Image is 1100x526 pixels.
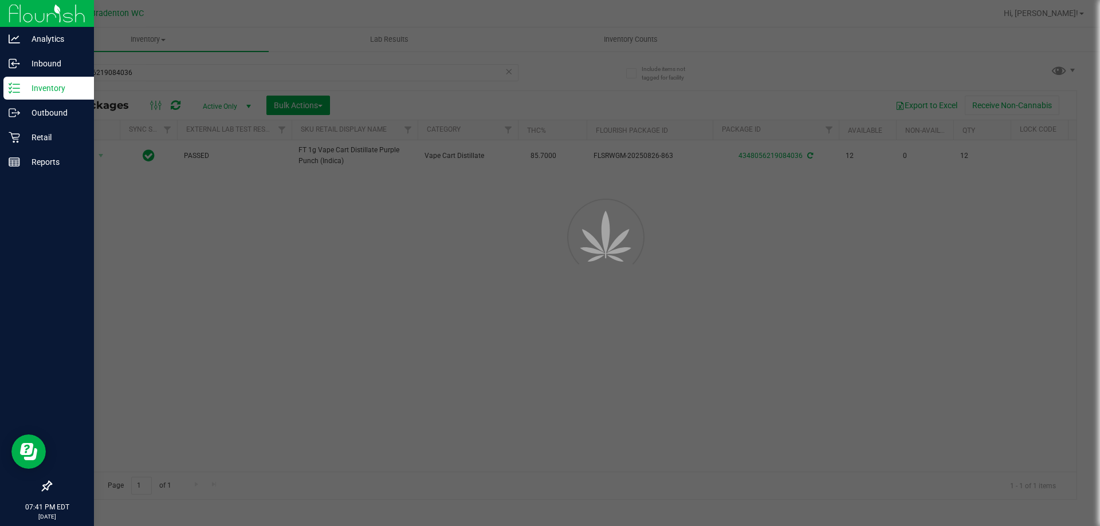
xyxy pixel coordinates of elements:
iframe: Resource center [11,434,46,469]
p: Inbound [20,57,89,70]
p: 07:41 PM EDT [5,502,89,512]
p: Analytics [20,32,89,46]
inline-svg: Analytics [9,33,20,45]
p: [DATE] [5,512,89,521]
inline-svg: Outbound [9,107,20,118]
inline-svg: Retail [9,132,20,143]
p: Reports [20,155,89,169]
p: Retail [20,130,89,144]
inline-svg: Reports [9,156,20,168]
p: Inventory [20,81,89,95]
p: Outbound [20,106,89,120]
inline-svg: Inbound [9,58,20,69]
inline-svg: Inventory [9,82,20,94]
